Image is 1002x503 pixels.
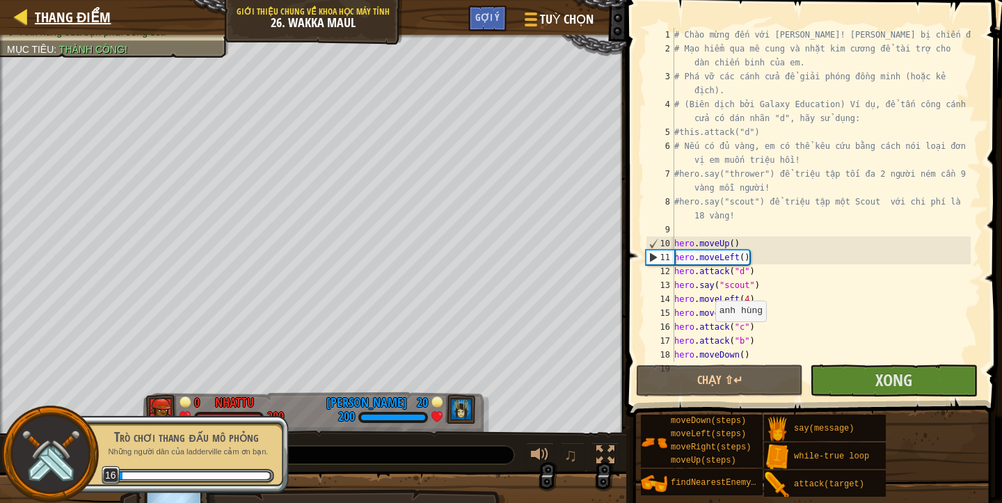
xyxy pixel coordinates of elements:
[794,424,854,433] span: say(message)
[671,416,746,426] span: moveDown(steps)
[671,478,761,488] span: findNearestEnemy()
[414,394,428,406] div: 20
[646,292,674,306] div: 14
[794,479,864,489] span: attack(target)
[540,10,594,29] span: Tuỳ chọn
[215,394,254,412] div: nhattu
[810,365,977,397] button: Xong
[19,423,82,486] img: swords.png
[561,442,584,471] button: ♫
[564,445,578,465] span: ♫
[636,365,803,397] button: Chạy ⇧↵
[526,442,554,471] button: Tùy chỉnh âm lượng
[764,472,790,498] img: portrait.png
[646,362,674,376] div: 19
[646,97,674,125] div: 4
[646,264,674,278] div: 12
[646,125,674,139] div: 5
[646,237,674,250] div: 10
[35,8,111,26] span: Thang điểm
[646,195,674,223] div: 8
[591,442,619,471] button: Bật tắt chế độ toàn màn hình
[646,306,674,320] div: 15
[764,444,790,470] img: portrait.png
[764,416,790,442] img: portrait.png
[102,466,120,485] span: 16
[646,223,674,237] div: 9
[719,305,763,316] code: anh hùng
[338,411,355,424] div: 200
[646,278,674,292] div: 13
[646,320,674,334] div: 16
[59,44,127,55] span: Thành công!
[445,394,476,424] img: thang_avatar_frame.png
[671,442,751,452] span: moveRight(steps)
[641,429,667,456] img: portrait.png
[646,167,674,195] div: 7
[646,348,674,362] div: 18
[514,6,602,38] button: Tuỳ chọn
[646,250,674,264] div: 11
[794,452,869,461] span: while-true loop
[646,139,674,167] div: 6
[7,44,54,55] span: Mục tiêu
[194,394,208,406] div: 0
[646,70,674,97] div: 3
[671,429,746,439] span: moveLeft(steps)
[875,369,912,391] span: Xong
[99,427,274,447] div: Trò chơi thang đấu mô phỏng
[646,42,674,70] div: 2
[28,8,111,26] a: Thang điểm
[641,470,667,497] img: portrait.png
[326,394,407,412] div: [PERSON_NAME]
[646,334,674,348] div: 17
[146,394,177,424] img: thang_avatar_frame.png
[475,10,500,24] span: Gợi ý
[671,456,736,465] span: moveUp(steps)
[646,28,674,42] div: 1
[54,44,59,55] span: :
[99,447,274,457] p: Những người dân của ladderville cảm ơn bạn.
